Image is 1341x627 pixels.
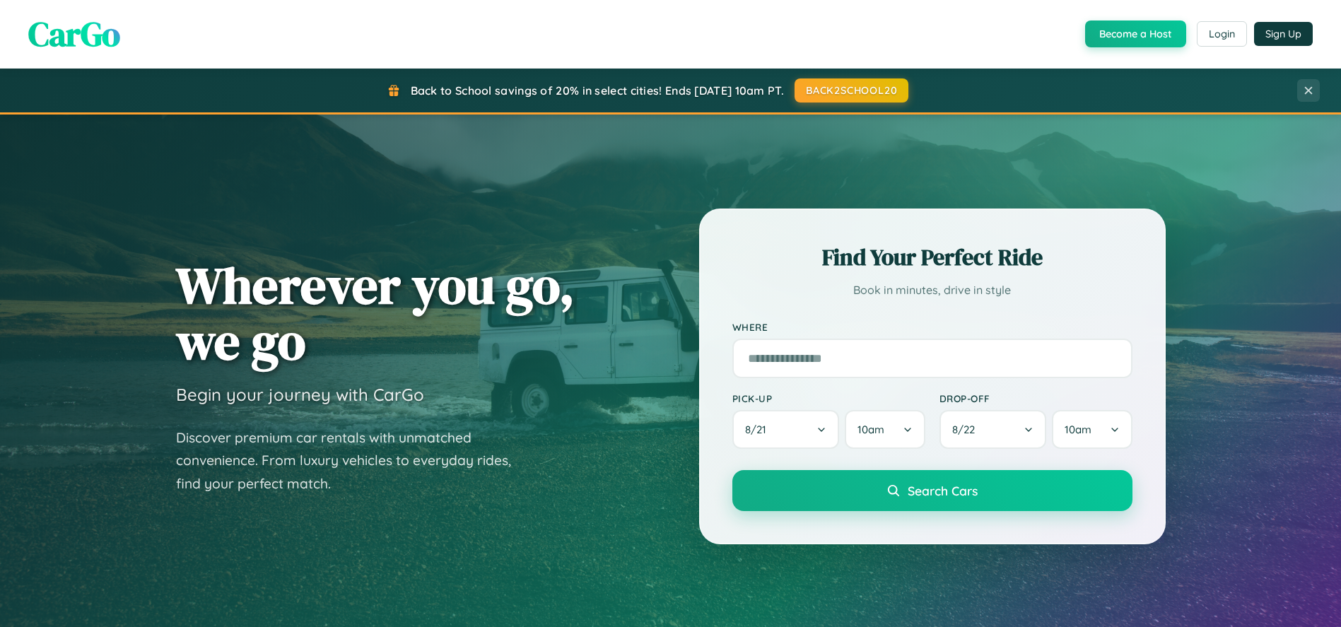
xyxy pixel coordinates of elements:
[939,392,1132,404] label: Drop-off
[732,392,925,404] label: Pick-up
[732,410,840,449] button: 8/21
[1254,22,1313,46] button: Sign Up
[732,242,1132,273] h2: Find Your Perfect Ride
[908,483,978,498] span: Search Cars
[176,384,424,405] h3: Begin your journey with CarGo
[176,426,529,496] p: Discover premium car rentals with unmatched convenience. From luxury vehicles to everyday rides, ...
[732,321,1132,333] label: Where
[745,423,773,436] span: 8 / 21
[1197,21,1247,47] button: Login
[28,11,120,57] span: CarGo
[939,410,1047,449] button: 8/22
[857,423,884,436] span: 10am
[1085,20,1186,47] button: Become a Host
[176,257,575,369] h1: Wherever you go, we go
[845,410,925,449] button: 10am
[411,83,784,98] span: Back to School savings of 20% in select cities! Ends [DATE] 10am PT.
[795,78,908,102] button: BACK2SCHOOL20
[952,423,982,436] span: 8 / 22
[1065,423,1091,436] span: 10am
[732,280,1132,300] p: Book in minutes, drive in style
[732,470,1132,511] button: Search Cars
[1052,410,1132,449] button: 10am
